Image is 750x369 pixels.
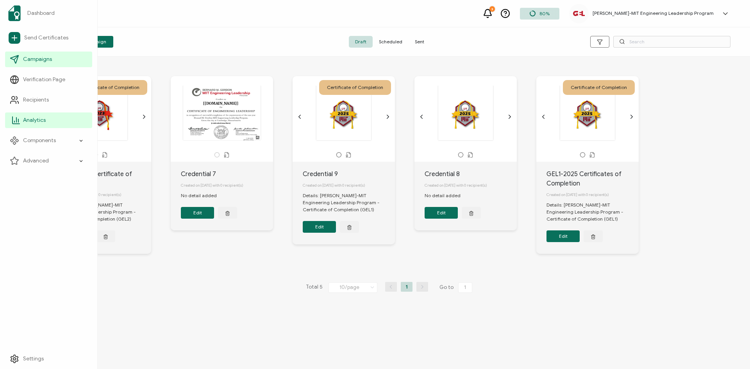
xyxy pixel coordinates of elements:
div: Certificate of Completion [319,80,391,95]
div: Created on [DATE] with 0 recipient(s) [425,179,517,192]
span: Sent [409,36,430,48]
span: Analytics [23,116,46,124]
span: Settings [23,355,44,363]
div: Created on [DATE] with 0 recipient(s) [546,188,639,201]
a: Send Certificates [5,29,92,47]
div: Created on [DATE] with 0 recipient(s) [303,179,395,192]
ion-icon: chevron forward outline [629,114,635,120]
div: 3 [489,6,495,12]
ion-icon: chevron forward outline [385,114,391,120]
a: Dashboard [5,2,92,24]
li: 1 [401,282,412,292]
input: Select [329,282,377,293]
iframe: Chat Widget [711,332,750,369]
span: Advanced [23,157,49,165]
span: Dashboard [27,9,55,17]
img: 1932ce64-77af-42d9-bdb5-e9a928dffb02.jpeg [573,11,585,16]
span: 80% [539,11,550,16]
a: Recipients [5,92,92,108]
span: Total 5 [306,282,323,293]
div: No detail added [181,192,225,199]
div: Details: [PERSON_NAME]-MIT Engineering Leadership Program - Certificate of Completion (GEL2) [59,201,151,223]
ion-icon: chevron back outline [296,114,303,120]
h5: [PERSON_NAME]-MIT Engineering Leadership Program [593,11,714,16]
button: Edit [181,207,214,219]
div: Credential 7 [181,169,273,179]
a: Campaigns [5,52,92,67]
input: Search [613,36,730,48]
span: Campaigns [23,55,52,63]
div: Created on [DATE] with 0 recipient(s) [181,179,273,192]
div: No detail added [425,192,468,199]
a: Verification Page [5,72,92,87]
ion-icon: chevron forward outline [141,114,147,120]
span: Components [23,137,56,144]
div: Certificate of Completion [563,80,635,95]
span: Scheduled [373,36,409,48]
ion-icon: chevron forward outline [507,114,513,120]
span: Verification Page [23,76,65,84]
button: Edit [303,221,336,233]
ion-icon: chevron back outline [418,114,425,120]
a: Settings [5,351,92,367]
ion-icon: chevron back outline [540,114,546,120]
div: Details: [PERSON_NAME]-MIT Engineering Leadership Program - Certificate of Completion (GEL1) [303,192,395,213]
img: sertifier-logomark-colored.svg [8,5,21,21]
div: Credential 8 [425,169,517,179]
div: GEL1-2025 Certificates of Completion [546,169,639,188]
span: Go to [439,282,474,293]
button: Edit [546,230,580,242]
span: Recipients [23,96,49,104]
div: Certificate of Completion [75,80,147,95]
div: GEL2-2023 Certificate of Completion [59,169,151,188]
span: Send Certificates [24,34,68,42]
button: Edit [425,207,458,219]
span: Draft [349,36,373,48]
div: Details: [PERSON_NAME]-MIT Engineering Leadership Program - Certificate of Completion (GEL1) [546,201,639,223]
div: Credential 9 [303,169,395,179]
div: Created on [DATE] with 0 recipient(s) [59,188,151,201]
a: Analytics [5,112,92,128]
